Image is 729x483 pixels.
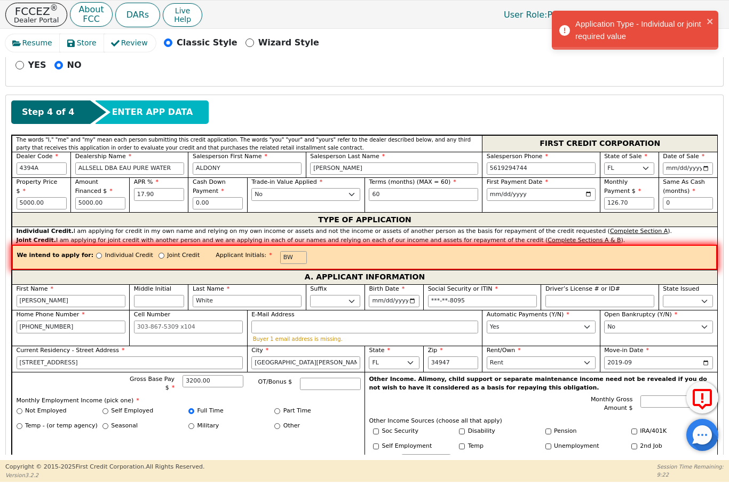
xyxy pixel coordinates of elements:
[130,376,175,392] span: Gross Base Pay $
[663,162,713,175] input: YYYY-MM-DD
[104,34,156,52] button: Review
[593,6,724,23] button: 4394A:[PERSON_NAME]
[258,36,319,49] p: Wizard Style
[17,236,714,245] div: I am applying for joint credit with another person and we are applying in each of our names and r...
[251,311,295,318] span: E-Mail Address
[70,2,112,27] a: AboutFCC
[604,197,654,210] input: Hint: 126.70
[112,106,193,119] span: ENTER APP DATA
[17,178,58,194] span: Property Price $
[60,34,105,52] button: Store
[382,442,432,451] label: Self Employment
[310,285,327,292] span: Suffix
[369,285,405,292] span: Birth Date
[111,407,153,416] label: Self Employed
[382,454,399,463] label: Other
[134,188,184,201] input: xx.xx%
[78,5,104,14] p: About
[197,422,219,431] label: Military
[604,347,649,354] span: Move-in Date
[707,15,714,27] button: close
[428,295,537,308] input: 000-00-0000
[640,427,667,436] label: IRA/401K
[5,471,204,479] p: Version 3.2.2
[163,3,202,27] button: LiveHelp
[253,336,477,342] p: Buyer 1 email address is missing.
[283,422,300,431] label: Other
[487,162,596,175] input: 303-867-5309 x104
[493,4,591,25] p: Primary
[369,295,419,308] input: YYYY-MM-DD
[167,251,200,260] p: Joint Credit
[373,429,379,434] input: Y/N
[468,442,484,451] label: Temp
[540,137,660,151] span: FIRST CREDIT CORPORATION
[193,153,267,160] span: Salesperson First Name
[468,427,495,436] label: Disability
[25,422,98,431] label: Temp - (or temp agency)
[50,3,58,13] sup: ®
[14,6,59,17] p: FCCEZ
[663,178,705,194] span: Same As Cash (months)
[663,153,704,160] span: Date of Sale
[134,178,159,185] span: APR %
[487,153,548,160] span: Salesperson Phone
[22,37,52,49] span: Resume
[17,311,85,318] span: Home Phone Number
[545,429,551,434] input: Y/N
[17,227,714,236] div: I am applying for credit in my own name and relying on my own income or assets and not the income...
[631,429,637,434] input: Y/N
[610,228,668,235] u: Complete Section A
[428,356,478,369] input: 90210
[17,153,58,160] span: Dealer Code
[657,463,724,471] p: Session Time Remaining:
[575,18,703,42] div: Application Type - Individual or joint required value
[283,407,311,416] label: Part Time
[5,463,204,472] p: Copyright © 2015- 2025 First Credit Corporation.
[17,396,361,406] p: Monthly Employment Income (pick one)
[193,178,226,194] span: Cash Down Payment
[487,188,596,201] input: YYYY-MM-DD
[428,285,498,292] span: Social Security or ITIN
[17,347,125,354] span: Current Residency - Street Address
[17,321,125,333] input: 303-867-5309 x104
[604,178,641,194] span: Monthly Payment $
[17,237,56,244] strong: Joint Credit.
[111,422,138,431] label: Seasonal
[216,252,272,259] span: Applicant Initials:
[545,285,620,292] span: Driver’s License # or ID#
[554,427,576,436] label: Pension
[548,237,621,244] u: Complete Sections A & B
[177,36,237,49] p: Classic Style
[487,178,548,185] span: First Payment Date
[663,285,699,292] span: State Issued
[14,17,59,24] p: Dealer Portal
[78,15,104,24] p: FCC
[428,347,443,354] span: Zip
[369,178,450,185] span: Terms (months) (MAX = 60)
[115,3,160,27] a: DARs
[373,443,379,449] input: Y/N
[591,396,633,412] span: Monthly Gross Amount $
[75,178,113,194] span: Amount Financed $
[17,285,54,292] span: First Name
[134,311,170,318] span: Cell Number
[67,59,82,72] p: NO
[545,443,551,449] input: Y/N
[305,270,425,284] span: A. APPLICANT INFORMATION
[258,378,292,385] span: OT/Bonus $
[25,407,66,416] label: Not Employed
[17,251,94,269] span: We intend to apply for:
[657,471,724,479] p: 9:22
[487,311,569,318] span: Automatic Payments (Y/N)
[174,15,191,24] span: Help
[12,135,482,152] div: The words "I," "me" and "my" mean each person submitting this credit application. The words "you"...
[640,442,662,451] label: 2nd Job
[134,285,171,292] span: Middle Initial
[251,347,268,354] span: City
[75,153,132,160] span: Dealership Name
[5,3,67,27] a: FCCEZ®Dealer Portal
[193,285,229,292] span: Last Name
[251,178,322,185] span: Trade-in Value Applied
